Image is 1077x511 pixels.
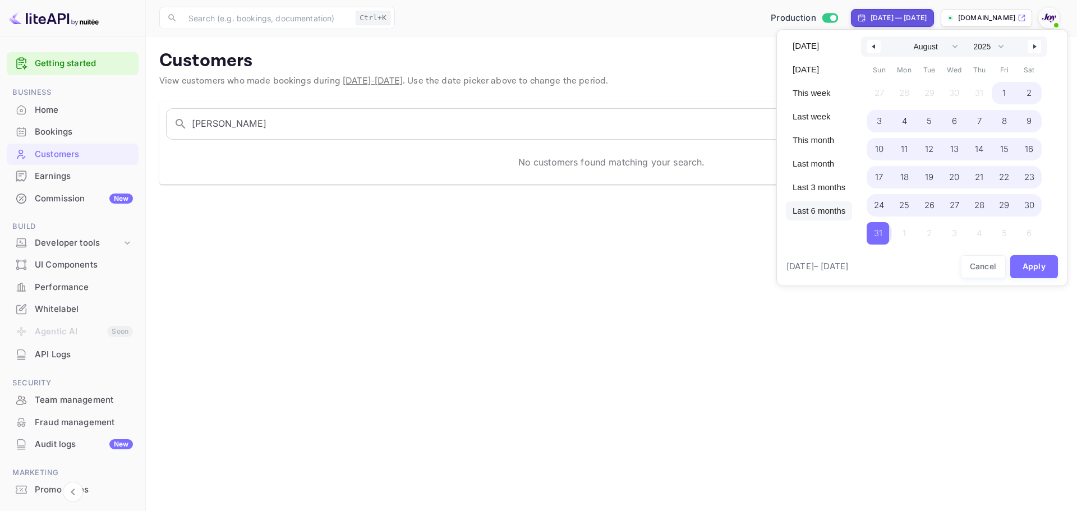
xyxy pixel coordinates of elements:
[874,223,882,243] span: 31
[917,135,942,158] button: 12
[1017,107,1042,130] button: 9
[901,139,908,159] span: 11
[917,61,942,79] span: Tue
[952,111,957,131] span: 6
[925,167,933,187] span: 19
[942,163,967,186] button: 20
[917,163,942,186] button: 19
[892,163,917,186] button: 18
[786,60,852,79] button: [DATE]
[786,84,852,103] button: This week
[966,107,992,130] button: 7
[942,107,967,130] button: 6
[992,61,1017,79] span: Fri
[927,111,932,131] span: 5
[1025,139,1033,159] span: 16
[942,61,967,79] span: Wed
[950,195,959,215] span: 27
[966,163,992,186] button: 21
[867,191,892,214] button: 24
[1024,167,1034,187] span: 23
[966,61,992,79] span: Thu
[992,107,1017,130] button: 8
[786,178,852,197] button: Last 3 months
[999,195,1009,215] span: 29
[917,191,942,214] button: 26
[786,154,852,173] button: Last month
[966,191,992,214] button: 28
[992,135,1017,158] button: 15
[1010,255,1058,278] button: Apply
[900,167,909,187] span: 18
[875,139,883,159] span: 10
[975,167,983,187] span: 21
[974,195,984,215] span: 28
[1017,163,1042,186] button: 23
[867,61,892,79] span: Sun
[892,135,917,158] button: 11
[917,107,942,130] button: 5
[992,79,1017,102] button: 1
[875,167,883,187] span: 17
[999,167,1009,187] span: 22
[1027,111,1032,131] span: 9
[867,135,892,158] button: 10
[1000,139,1009,159] span: 15
[786,107,852,126] button: Last week
[1017,79,1042,102] button: 2
[924,195,935,215] span: 26
[892,107,917,130] button: 4
[874,195,884,215] span: 24
[786,260,848,273] span: [DATE] – [DATE]
[867,219,892,242] button: 31
[949,167,959,187] span: 20
[1027,83,1032,103] span: 2
[925,139,933,159] span: 12
[966,135,992,158] button: 14
[877,111,882,131] span: 3
[899,195,909,215] span: 25
[786,36,852,56] button: [DATE]
[786,201,852,220] button: Last 6 months
[786,131,852,150] button: This month
[867,163,892,186] button: 17
[902,111,907,131] span: 4
[892,191,917,214] button: 25
[1017,61,1042,79] span: Sat
[1002,83,1006,103] span: 1
[867,107,892,130] button: 3
[1017,191,1042,214] button: 30
[961,255,1006,278] button: Cancel
[992,163,1017,186] button: 22
[1002,111,1007,131] span: 8
[977,111,982,131] span: 7
[1017,135,1042,158] button: 16
[942,135,967,158] button: 13
[992,191,1017,214] button: 29
[1024,195,1034,215] span: 30
[892,61,917,79] span: Mon
[975,139,983,159] span: 14
[950,139,959,159] span: 13
[942,191,967,214] button: 27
